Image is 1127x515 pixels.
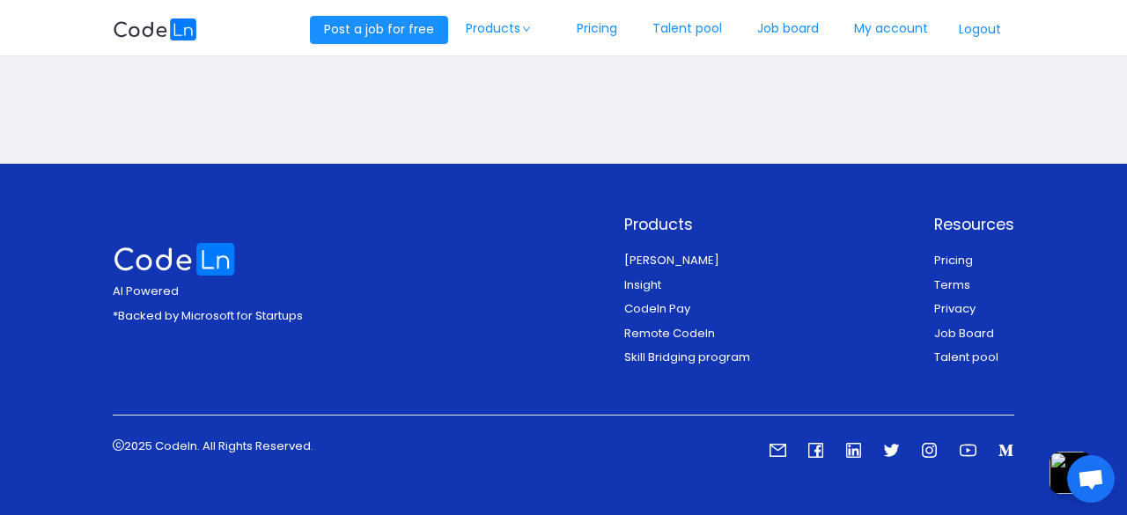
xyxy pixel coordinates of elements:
a: icon: facebook [807,444,824,460]
button: Post a job for free [310,16,448,44]
a: Codeln Pay [624,300,690,317]
a: icon: linkedin [845,444,862,460]
a: Talent pool [934,349,998,365]
a: Post a job for free [310,20,448,38]
img: logo [113,243,236,276]
a: icon: twitter [883,444,900,460]
i: icon: down [521,25,532,33]
a: icon: youtube [960,444,976,460]
img: logobg.f302741d.svg [113,18,197,40]
a: [PERSON_NAME] [624,252,719,269]
i: icon: youtube [960,442,976,459]
i: icon: linkedin [845,442,862,459]
i: icon: medium [998,442,1014,459]
span: AI Powered [113,283,179,299]
a: Terms [934,276,970,293]
i: icon: twitter [883,442,900,459]
p: 2025 Codeln. All Rights Reserved. [113,438,313,455]
p: *Backed by Microsoft for Startups [113,307,303,325]
a: Skill Bridging program [624,349,750,365]
i: icon: copyright [113,439,124,451]
a: Pricing [934,252,973,269]
div: Open chat [1067,455,1115,503]
button: Logout [946,16,1014,44]
a: Remote Codeln [624,325,715,342]
p: Products [624,213,750,236]
a: Insight [624,276,661,293]
p: Resources [934,213,1014,236]
a: icon: instagram [921,444,938,460]
a: icon: medium [998,444,1014,460]
a: Job Board [934,325,994,342]
a: Privacy [934,300,976,317]
a: icon: mail [770,444,786,460]
i: icon: facebook [807,442,824,459]
i: icon: mail [770,442,786,459]
i: icon: instagram [921,442,938,459]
